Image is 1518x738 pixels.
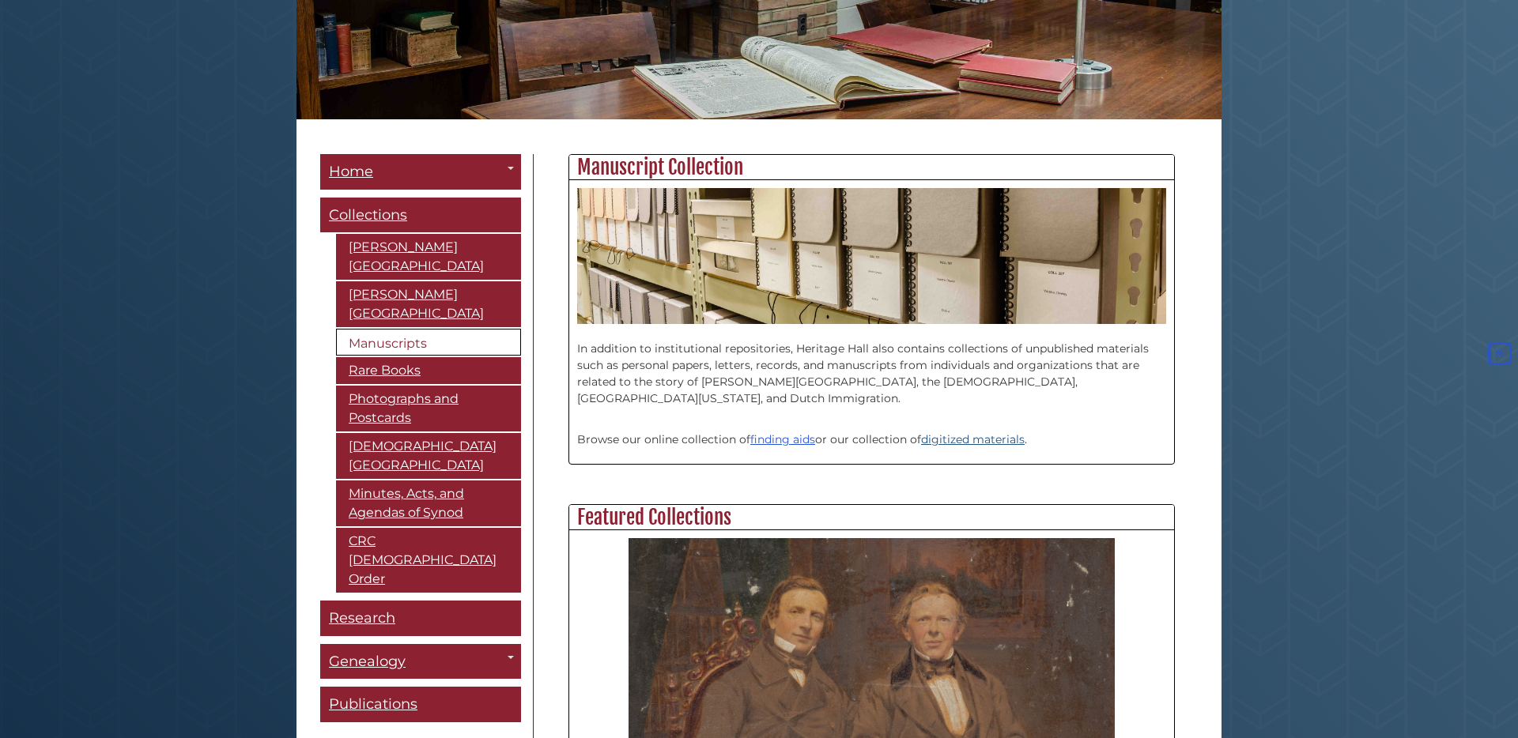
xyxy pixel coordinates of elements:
[336,234,521,280] a: [PERSON_NAME][GEOGRAPHIC_DATA]
[320,601,521,636] a: Research
[577,188,1166,323] img: Heritage Hall Manuscript Collection boxes
[320,687,521,722] a: Publications
[320,154,521,190] a: Home
[320,644,521,680] a: Genealogy
[921,432,1025,446] a: digitized materials
[336,528,521,593] a: CRC [DEMOGRAPHIC_DATA] Order
[569,505,1174,530] h2: Featured Collections
[329,653,406,670] span: Genealogy
[336,433,521,479] a: [DEMOGRAPHIC_DATA][GEOGRAPHIC_DATA]
[569,155,1174,180] h2: Manuscript Collection
[320,198,521,233] a: Collections
[329,206,407,224] span: Collections
[336,357,521,384] a: Rare Books
[1485,346,1514,360] a: Back to Top
[336,281,521,327] a: [PERSON_NAME][GEOGRAPHIC_DATA]
[577,324,1166,407] p: In addition to institutional repositories, Heritage Hall also contains collections of unpublished...
[577,415,1166,448] p: Browse our online collection of or our collection of .
[329,695,417,713] span: Publications
[336,329,521,356] a: Manuscripts
[336,480,521,526] a: Minutes, Acts, and Agendas of Synod
[329,609,395,627] span: Research
[750,432,815,446] a: finding aids
[336,386,521,431] a: Photographs and Postcards
[329,163,373,180] span: Home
